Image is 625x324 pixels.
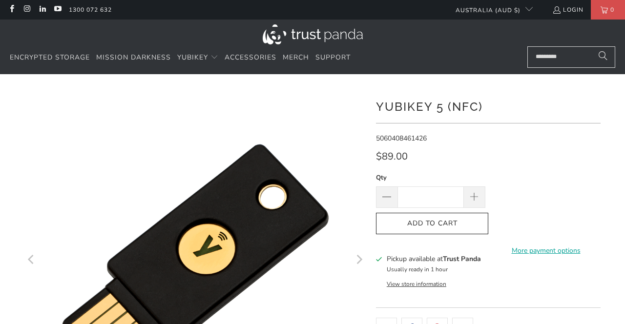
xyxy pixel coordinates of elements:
a: Mission Darkness [96,46,171,69]
span: Mission Darkness [96,53,171,62]
a: Trust Panda Australia on Facebook [7,6,16,14]
a: Accessories [225,46,276,69]
button: View store information [387,280,446,288]
span: Accessories [225,53,276,62]
h3: Pickup available at [387,254,481,264]
a: Merch [283,46,309,69]
span: Encrypted Storage [10,53,90,62]
span: Merch [283,53,309,62]
a: 1300 072 632 [69,4,112,15]
small: Usually ready in 1 hour [387,265,448,273]
button: Add to Cart [376,213,488,235]
a: Trust Panda Australia on Instagram [22,6,31,14]
span: $89.00 [376,150,408,163]
span: Support [315,53,351,62]
a: Login [552,4,583,15]
h1: YubiKey 5 (NFC) [376,96,601,116]
label: Qty [376,172,485,183]
nav: Translation missing: en.navigation.header.main_nav [10,46,351,69]
a: Encrypted Storage [10,46,90,69]
b: Trust Panda [443,254,481,263]
button: Search [591,46,615,68]
img: Trust Panda Australia [263,24,363,44]
summary: YubiKey [177,46,218,69]
span: YubiKey [177,53,208,62]
a: Trust Panda Australia on YouTube [53,6,62,14]
span: 5060408461426 [376,134,427,143]
span: Add to Cart [386,220,478,228]
input: Search... [527,46,615,68]
a: Support [315,46,351,69]
a: More payment options [491,245,601,256]
a: Trust Panda Australia on LinkedIn [38,6,46,14]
